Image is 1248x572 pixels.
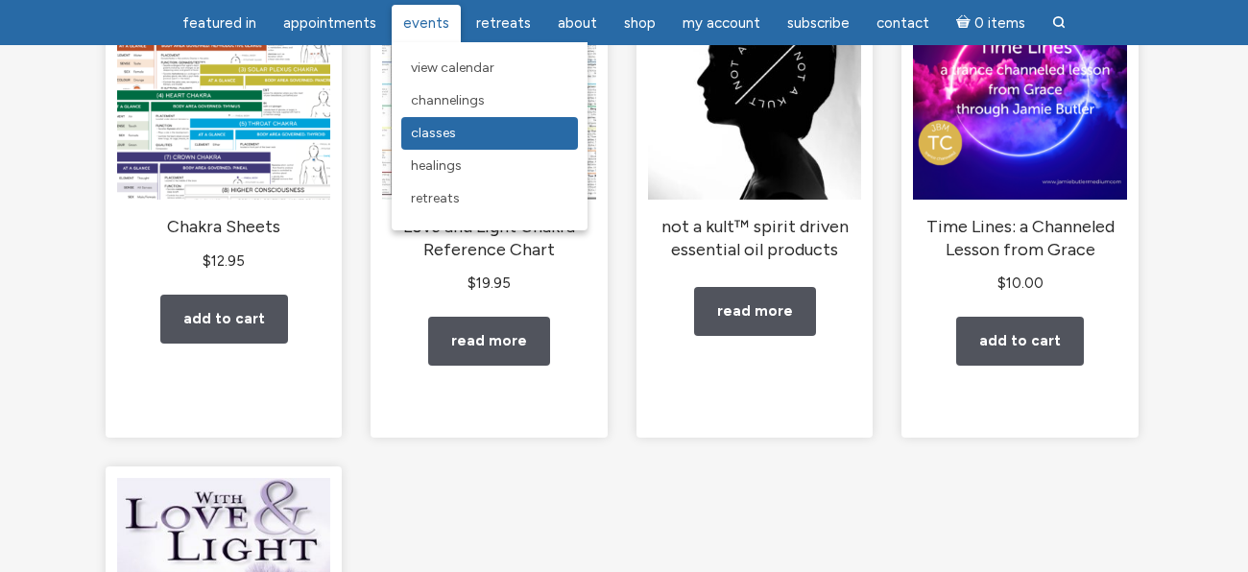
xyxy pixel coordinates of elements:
[997,274,1044,292] bdi: 10.00
[401,84,578,117] a: Channelings
[974,16,1025,31] span: 0 items
[392,5,461,42] a: Events
[787,14,850,32] span: Subscribe
[612,5,667,42] a: Shop
[411,125,456,141] span: Classes
[411,60,494,76] span: View Calendar
[160,295,288,344] a: Add to cart: “Chakra Sheets”
[117,216,330,239] h2: Chakra Sheets
[203,252,211,270] span: $
[401,182,578,215] a: Retreats
[411,157,462,174] span: Healings
[428,317,550,366] a: Read more about “Love and Light Chakra Reference Chart”
[182,14,256,32] span: featured in
[465,5,542,42] a: Retreats
[171,5,268,42] a: featured in
[956,317,1084,366] a: Add to cart: “Time Lines: a Channeled Lesson from Grace”
[401,150,578,182] a: Healings
[476,14,531,32] span: Retreats
[403,14,449,32] span: Events
[913,216,1126,261] h2: Time Lines: a Channeled Lesson from Grace
[546,5,609,42] a: About
[648,216,861,261] h2: not a kult™ spirit driven essential oil products
[694,287,816,336] a: Read more about “not a kult™ spirit driven essential oil products”
[468,274,476,292] span: $
[401,117,578,150] a: Classes
[776,5,861,42] a: Subscribe
[997,274,1006,292] span: $
[558,14,597,32] span: About
[468,274,511,292] bdi: 19.95
[401,52,578,84] a: View Calendar
[411,92,485,108] span: Channelings
[411,190,460,206] span: Retreats
[671,5,772,42] a: My Account
[945,3,1037,42] a: Cart0 items
[203,252,245,270] bdi: 12.95
[683,14,760,32] span: My Account
[272,5,388,42] a: Appointments
[382,216,595,261] h2: Love and Light Chakra Reference Chart
[283,14,376,32] span: Appointments
[876,14,929,32] span: Contact
[956,14,974,32] i: Cart
[624,14,656,32] span: Shop
[865,5,941,42] a: Contact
